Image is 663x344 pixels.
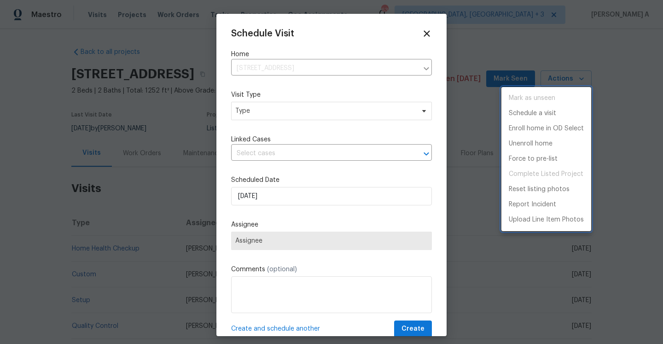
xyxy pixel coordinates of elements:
p: Upload Line Item Photos [509,215,584,225]
p: Schedule a visit [509,109,556,118]
p: Report Incident [509,200,556,210]
p: Reset listing photos [509,185,570,194]
p: Unenroll home [509,139,552,149]
p: Force to pre-list [509,154,558,164]
span: Project is already completed [501,167,591,182]
p: Enroll home in OD Select [509,124,584,134]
